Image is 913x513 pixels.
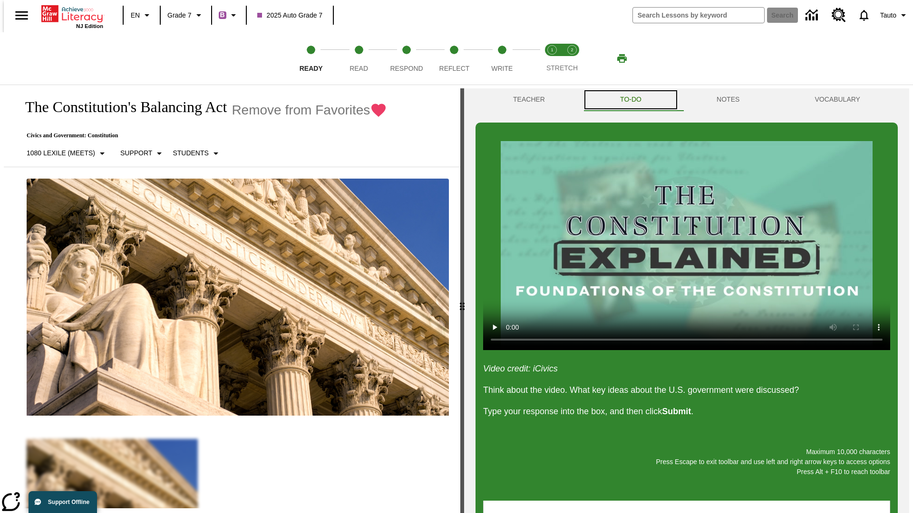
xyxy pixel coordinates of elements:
button: Profile/Settings [876,7,913,24]
div: Instructional Panel Tabs [476,88,898,111]
span: Remove from Favorites [232,103,370,118]
strong: Submit [662,407,691,416]
p: Press Escape to exit toolbar and use left and right arrow keys to access options [483,457,890,467]
div: Press Enter or Spacebar and then press right and left arrow keys to move the slider [460,88,464,513]
a: Data Center [800,2,826,28]
button: Select Lexile, 1080 Lexile (Meets) [23,145,112,162]
div: Home [41,3,103,29]
span: NJ Edition [76,23,103,29]
span: EN [131,10,140,20]
p: Students [173,148,208,158]
img: The U.S. Supreme Court Building displays the phrase, "Equal Justice Under Law." [27,179,449,416]
button: Write step 5 of 5 [475,32,530,85]
span: Reflect [439,65,470,72]
button: Scaffolds, Support [117,145,169,162]
span: B [220,9,225,21]
span: Tauto [880,10,896,20]
em: Video credit: iCivics [483,364,558,373]
button: Read step 2 of 5 [331,32,386,85]
button: Print [607,50,637,67]
a: Notifications [852,3,876,28]
span: Respond [390,65,423,72]
span: Grade 7 [167,10,192,20]
p: Press Alt + F10 to reach toolbar [483,467,890,477]
p: Maximum 10,000 characters [483,447,890,457]
div: activity [464,88,909,513]
p: Think about the video. What key ideas about the U.S. government were discussed? [483,384,890,397]
button: Remove from Favorites - The Constitution's Balancing Act [232,102,387,118]
div: reading [4,88,460,508]
button: Support Offline [29,491,97,513]
p: Civics and Government: Constitution [15,132,387,139]
input: search field [633,8,764,23]
button: NOTES [679,88,777,111]
text: 2 [571,47,573,52]
button: Select Student [169,145,225,162]
button: Open side menu [8,1,36,29]
button: Boost Class color is purple. Change class color [215,7,243,24]
button: VOCABULARY [777,88,898,111]
span: Support Offline [48,499,89,505]
button: Stretch Read step 1 of 2 [538,32,566,85]
h1: The Constitution's Balancing Act [15,98,227,116]
button: TO-DO [583,88,679,111]
span: 2025 Auto Grade 7 [257,10,323,20]
p: 1080 Lexile (Meets) [27,148,95,158]
button: Teacher [476,88,583,111]
span: Write [491,65,513,72]
p: Type your response into the box, and then click . [483,405,890,418]
text: 1 [551,47,553,52]
span: STRETCH [546,64,578,72]
a: Resource Center, Will open in new tab [826,2,852,28]
p: Support [120,148,152,158]
span: Ready [300,65,323,72]
button: Reflect step 4 of 5 [427,32,482,85]
button: Language: EN, Select a language [126,7,157,24]
button: Grade: Grade 7, Select a grade [164,7,208,24]
button: Respond step 3 of 5 [379,32,434,85]
button: Ready step 1 of 5 [283,32,339,85]
button: Stretch Respond step 2 of 2 [558,32,586,85]
span: Read [350,65,368,72]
